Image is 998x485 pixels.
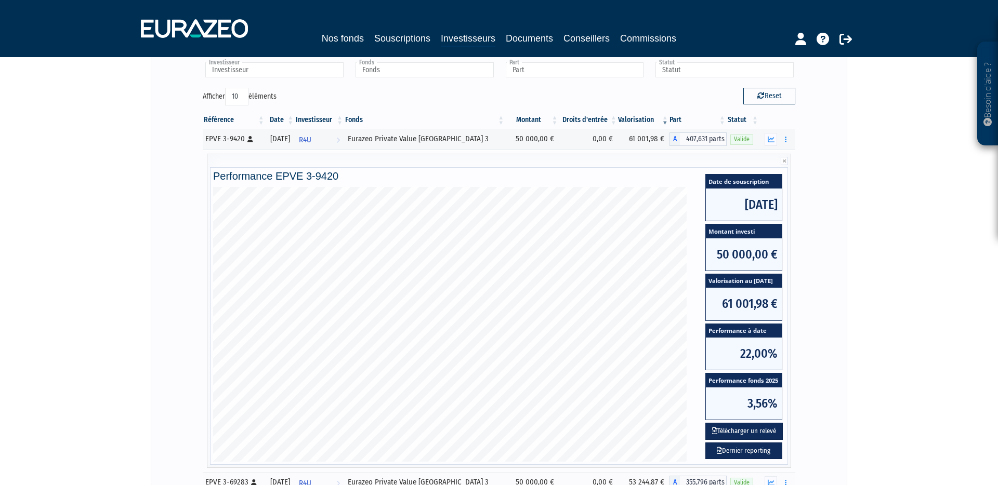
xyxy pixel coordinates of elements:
[203,88,277,105] label: Afficher éléments
[706,324,782,338] span: Performance à date
[203,111,266,129] th: Référence : activer pour trier la colonne par ordre croissant
[705,442,782,460] a: Dernier reporting
[706,373,782,387] span: Performance fonds 2025
[505,129,559,150] td: 50 000,00 €
[505,111,559,129] th: Montant: activer pour trier la colonne par ordre croissant
[743,88,795,104] button: Reset
[669,132,727,146] div: A - Eurazeo Private Value Europe 3
[618,129,669,150] td: 61 001,98 €
[618,111,669,129] th: Valorisation: activer pour trier la colonne par ordre croissant
[225,88,248,105] select: Afficheréléments
[322,31,364,46] a: Nos fonds
[247,136,253,142] i: [Français] Personne physique
[299,130,311,150] span: R4U
[706,338,782,370] span: 22,00%
[348,133,502,144] div: Eurazeo Private Value [GEOGRAPHIC_DATA] 3
[730,134,753,144] span: Valide
[559,111,618,129] th: Droits d'entrée: activer pour trier la colonne par ordre croissant
[374,31,430,46] a: Souscriptions
[213,170,785,182] h4: Performance EPVE 3-9420
[559,129,618,150] td: 0,00 €
[982,47,994,141] p: Besoin d'aide ?
[141,19,248,38] img: 1732889491-logotype_eurazeo_blanc_rvb.png
[706,274,782,288] span: Valorisation au [DATE]
[669,111,727,129] th: Part: activer pour trier la colonne par ordre croissant
[706,188,782,221] span: [DATE]
[506,31,553,46] a: Documents
[205,133,262,144] div: EPVE 3-9420
[706,288,782,320] span: 61 001,98 €
[680,132,727,146] span: 407,631 parts
[669,132,680,146] span: A
[344,111,505,129] th: Fonds: activer pour trier la colonne par ordre croissant
[266,111,295,129] th: Date: activer pour trier la colonne par ordre croissant
[620,31,676,46] a: Commissions
[295,111,344,129] th: Investisseur: activer pour trier la colonne par ordre croissant
[706,238,782,271] span: 50 000,00 €
[706,174,782,188] span: Date de souscription
[705,423,783,440] button: Télécharger un relevé
[269,133,292,144] div: [DATE]
[706,224,782,238] span: Montant investi
[336,130,340,150] i: Voir l'investisseur
[441,31,495,47] a: Investisseurs
[706,387,782,420] span: 3,56%
[727,111,759,129] th: Statut : activer pour trier la colonne par ordre croissant
[563,31,610,46] a: Conseillers
[295,129,344,150] a: R4U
